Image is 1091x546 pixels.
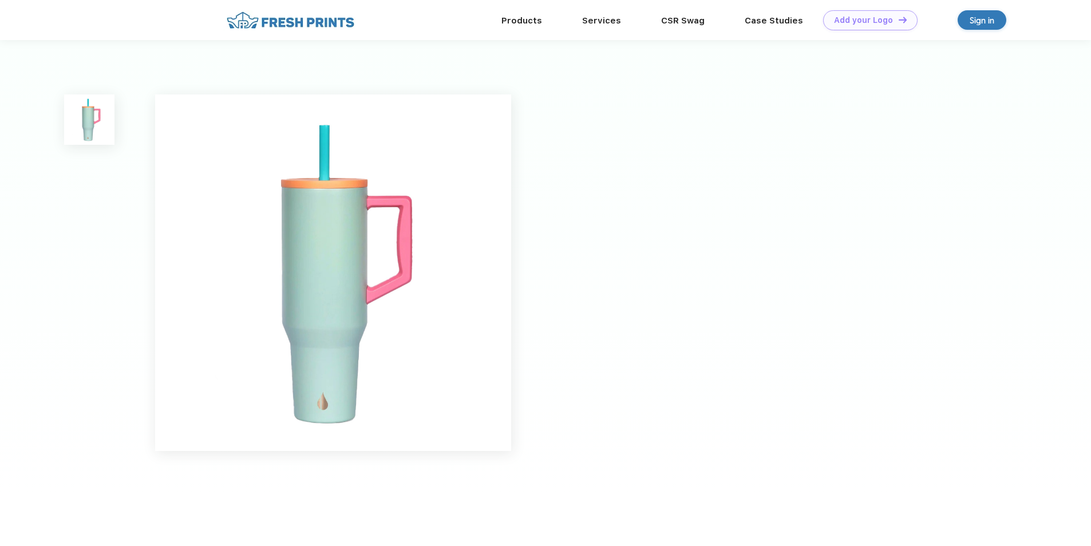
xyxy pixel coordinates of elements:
[899,17,907,23] img: DT
[958,10,1006,30] a: Sign in
[64,94,114,145] img: func=resize&h=100
[970,14,994,27] div: Sign in
[501,15,542,26] a: Products
[155,94,511,450] img: func=resize&h=640
[223,10,358,30] img: fo%20logo%202.webp
[834,15,893,25] div: Add your Logo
